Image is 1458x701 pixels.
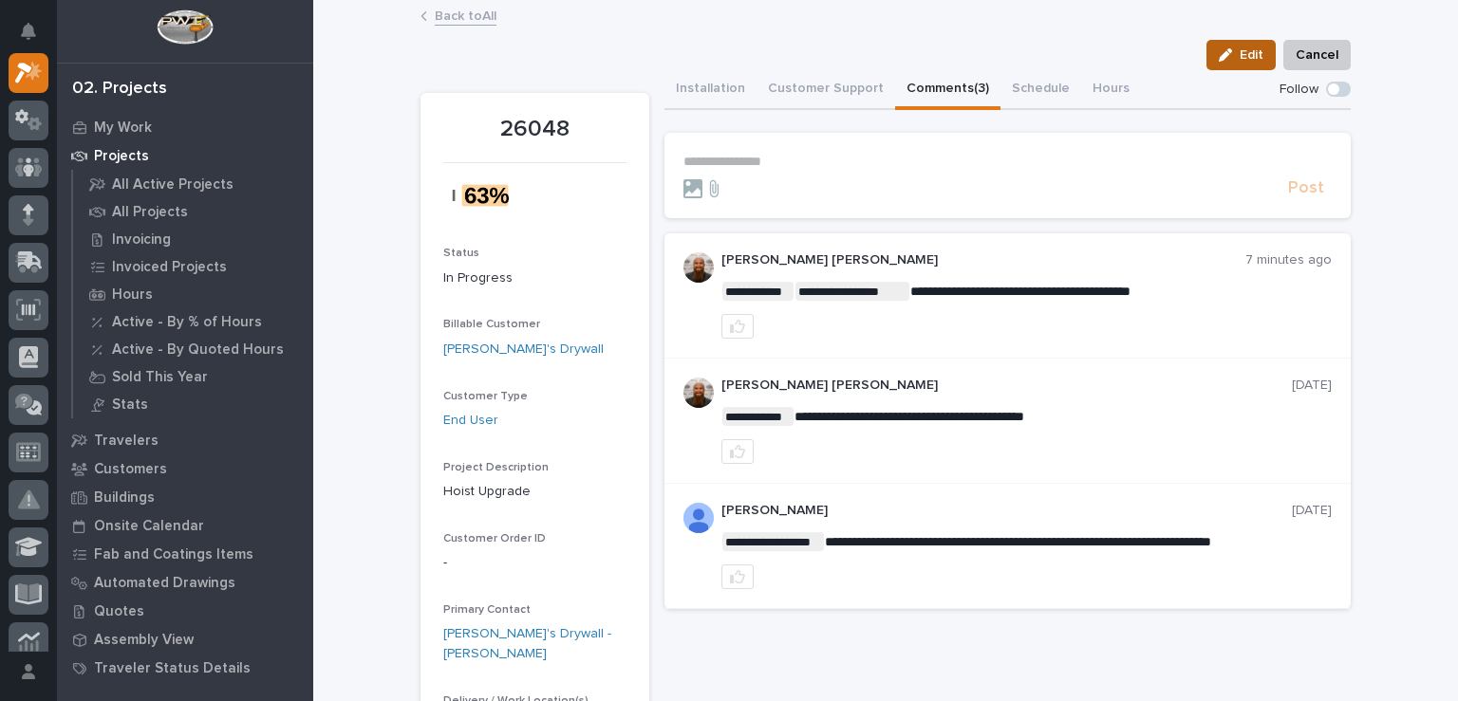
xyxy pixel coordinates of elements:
p: Invoiced Projects [112,259,227,276]
p: Automated Drawings [94,575,235,592]
a: Sold This Year [73,363,313,390]
p: Hoist Upgrade [443,482,626,502]
a: Customers [57,454,313,483]
button: Hours [1081,70,1141,110]
a: Quotes [57,597,313,625]
button: Edit [1206,40,1276,70]
a: Buildings [57,483,313,511]
span: Customer Type [443,391,528,402]
button: like this post [721,439,754,464]
button: like this post [721,564,754,589]
p: Hours [112,286,153,304]
a: All Projects [73,198,313,225]
p: Fab and Coatings Items [94,546,253,563]
a: My Work [57,113,313,141]
span: Post [1288,177,1324,199]
span: Cancel [1296,44,1338,66]
p: In Progress [443,268,626,288]
button: like this post [721,314,754,339]
span: Customer Order ID [443,533,546,544]
img: OxLEZpfySCed1pJ1Psjq [683,252,714,283]
p: Traveler Status Details [94,660,251,677]
p: 7 minutes ago [1245,252,1332,268]
p: Follow [1280,82,1318,98]
p: All Projects [112,204,188,221]
p: Quotes [94,603,144,620]
a: Projects [57,141,313,170]
p: [PERSON_NAME] [PERSON_NAME] [721,252,1245,268]
span: Status [443,248,479,259]
button: Cancel [1283,40,1351,70]
button: Comments (3) [895,70,1000,110]
a: Fab and Coatings Items [57,540,313,568]
span: Billable Customer [443,319,540,330]
p: - [443,553,626,573]
a: Stats [73,391,313,417]
p: Customers [94,461,167,478]
p: Active - By Quoted Hours [112,341,284,359]
button: Schedule [1000,70,1081,110]
button: Installation [664,70,757,110]
p: My Work [94,120,152,137]
a: Invoicing [73,226,313,252]
div: Notifications [24,23,48,53]
span: Edit [1240,46,1263,64]
p: Travelers [94,433,159,450]
p: Sold This Year [112,369,208,386]
a: Assembly View [57,625,313,654]
button: Customer Support [757,70,895,110]
p: Buildings [94,489,155,507]
p: Assembly View [94,632,194,649]
p: [DATE] [1292,503,1332,519]
a: Onsite Calendar [57,511,313,540]
p: [PERSON_NAME] [721,503,1292,519]
a: [PERSON_NAME]'s Drywall - [PERSON_NAME] [443,624,626,664]
span: Primary Contact [443,604,531,616]
img: AD5-WCmqz5_Kcnfb-JNJs0Fv3qBS0Jz1bxG2p1UShlkZ8J-3JKvvASxRW6Lr0wxC8O3POQnnEju8qItGG9E5Uxbglh-85Yquq... [683,503,714,533]
p: 26048 [443,116,626,143]
button: Notifications [9,11,48,51]
a: Travelers [57,426,313,454]
p: Onsite Calendar [94,518,204,535]
p: [PERSON_NAME] [PERSON_NAME] [721,378,1292,394]
img: 1XB7IHNiOI5-UK0yoKVn8POaMVHQHl_jemMaWKnIUss [443,175,535,217]
p: Invoicing [112,231,171,249]
a: [PERSON_NAME]'s Drywall [443,340,604,360]
a: Hours [73,281,313,307]
a: Active - By % of Hours [73,308,313,335]
a: Active - By Quoted Hours [73,336,313,362]
p: Projects [94,148,149,165]
a: Automated Drawings [57,568,313,597]
a: End User [443,411,498,431]
button: Post [1280,177,1332,199]
a: Traveler Status Details [57,654,313,682]
p: Active - By % of Hours [112,314,262,331]
span: Project Description [443,462,549,473]
p: Stats [112,397,148,414]
a: Back toAll [435,4,496,26]
p: All Active Projects [112,176,234,194]
p: [DATE] [1292,378,1332,394]
img: Workspace Logo [157,9,213,45]
a: Invoiced Projects [73,253,313,280]
a: All Active Projects [73,171,313,197]
div: 02. Projects [72,79,167,100]
img: OxLEZpfySCed1pJ1Psjq [683,378,714,408]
